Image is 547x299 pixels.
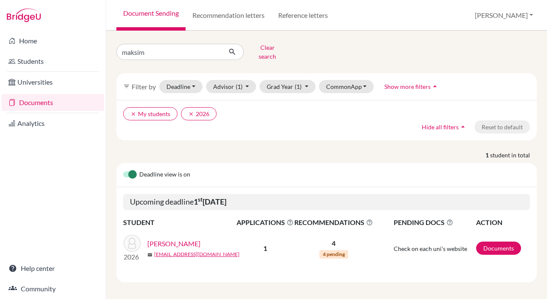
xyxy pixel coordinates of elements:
[490,151,537,159] span: student in total
[263,244,267,252] b: 1
[154,251,240,258] a: [EMAIL_ADDRESS][DOMAIN_NAME]
[294,217,373,228] span: RECOMMENDATIONS
[394,245,467,252] span: Check on each uni's website
[237,217,293,228] span: APPLICATIONS
[2,74,104,91] a: Universities
[123,194,530,210] h5: Upcoming deadline
[194,197,226,206] b: 1 [DATE]
[147,252,152,257] span: mail
[2,53,104,70] a: Students
[244,41,291,63] button: Clear search
[2,94,104,111] a: Documents
[476,217,530,228] th: ACTION
[414,120,474,134] button: Hide all filtersarrow_drop_up
[474,120,530,134] button: Reset to default
[259,80,316,93] button: Grad Year(1)
[159,80,203,93] button: Deadline
[394,217,475,228] span: PENDING DOCS
[116,44,222,60] input: Find student by name...
[124,252,141,262] p: 2026
[377,80,446,93] button: Show more filtersarrow_drop_up
[471,7,537,23] button: [PERSON_NAME]
[124,235,141,252] img: Nikitin, Maksim
[123,217,236,228] th: STUDENT
[294,238,373,248] p: 4
[147,239,200,249] a: [PERSON_NAME]
[130,111,136,117] i: clear
[123,107,178,120] button: clearMy students
[2,260,104,277] a: Help center
[181,107,217,120] button: clear2026
[476,242,521,255] a: Documents
[7,9,41,22] img: Bridge-U
[2,115,104,132] a: Analytics
[485,151,490,159] strong: 1
[431,82,439,91] i: arrow_drop_up
[198,196,203,203] sup: st
[384,83,431,90] span: Show more filters
[139,170,190,180] span: Deadline view is on
[236,83,242,90] span: (1)
[319,80,374,93] button: CommonApp
[295,83,302,90] span: (1)
[422,123,459,131] span: Hide all filters
[188,111,194,117] i: clear
[459,122,467,131] i: arrow_drop_up
[319,250,348,259] span: 4 pending
[2,280,104,297] a: Community
[2,32,104,49] a: Home
[123,83,130,90] i: filter_list
[132,83,156,91] span: Filter by
[206,80,257,93] button: Advisor(1)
